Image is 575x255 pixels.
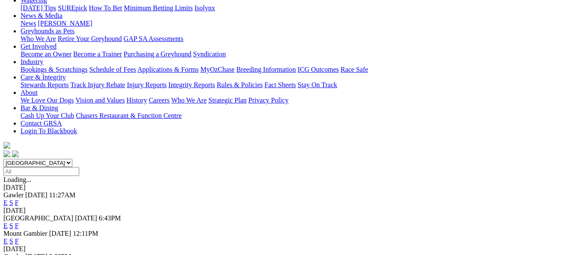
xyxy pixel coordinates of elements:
[21,120,62,127] a: Contact GRSA
[73,230,98,237] span: 12:11PM
[21,81,572,89] div: Care & Integrity
[340,66,368,73] a: Race Safe
[298,66,339,73] a: ICG Outcomes
[21,20,572,27] div: News & Media
[76,112,182,119] a: Chasers Restaurant & Function Centre
[99,214,121,222] span: 6:43PM
[21,50,572,58] div: Get Involved
[21,97,572,104] div: About
[209,97,247,104] a: Strategic Plan
[89,66,136,73] a: Schedule of Fees
[21,35,56,42] a: Who We Are
[127,81,167,88] a: Injury Reports
[21,81,69,88] a: Stewards Reports
[38,20,92,27] a: [PERSON_NAME]
[3,150,10,157] img: facebook.svg
[21,27,74,35] a: Greyhounds as Pets
[58,4,87,12] a: SUREpick
[21,66,87,73] a: Bookings & Scratchings
[3,222,8,229] a: E
[3,207,572,214] div: [DATE]
[70,81,125,88] a: Track Injury Rebate
[73,50,122,58] a: Become a Trainer
[21,97,74,104] a: We Love Our Dogs
[25,191,48,199] span: [DATE]
[21,127,77,135] a: Login To Blackbook
[3,230,48,237] span: Mount Gambier
[3,142,10,149] img: logo-grsa-white.png
[12,150,19,157] img: twitter.svg
[126,97,147,104] a: History
[21,58,43,65] a: Industry
[21,35,572,43] div: Greyhounds as Pets
[149,97,170,104] a: Careers
[124,50,191,58] a: Purchasing a Greyhound
[217,81,263,88] a: Rules & Policies
[265,81,296,88] a: Fact Sheets
[3,237,8,245] a: E
[21,104,58,111] a: Bar & Dining
[248,97,289,104] a: Privacy Policy
[75,214,97,222] span: [DATE]
[9,199,13,206] a: S
[58,35,122,42] a: Retire Your Greyhound
[21,4,56,12] a: [DATE] Tips
[89,4,122,12] a: How To Bet
[15,222,19,229] a: F
[21,12,63,19] a: News & Media
[21,43,57,50] a: Get Involved
[3,214,73,222] span: [GEOGRAPHIC_DATA]
[21,50,72,58] a: Become an Owner
[21,89,38,96] a: About
[200,66,235,73] a: MyOzChase
[3,245,572,253] div: [DATE]
[193,50,226,58] a: Syndication
[3,184,572,191] div: [DATE]
[3,191,24,199] span: Gawler
[124,35,184,42] a: GAP SA Assessments
[21,112,74,119] a: Cash Up Your Club
[49,191,76,199] span: 11:27AM
[236,66,296,73] a: Breeding Information
[3,167,79,176] input: Select date
[15,199,19,206] a: F
[194,4,215,12] a: Isolynx
[21,4,572,12] div: Wagering
[9,237,13,245] a: S
[3,176,31,183] span: Loading...
[49,230,72,237] span: [DATE]
[21,112,572,120] div: Bar & Dining
[21,20,36,27] a: News
[168,81,215,88] a: Integrity Reports
[171,97,207,104] a: Who We Are
[298,81,337,88] a: Stay On Track
[75,97,125,104] a: Vision and Values
[137,66,199,73] a: Applications & Forms
[3,199,8,206] a: E
[124,4,193,12] a: Minimum Betting Limits
[21,66,572,73] div: Industry
[15,237,19,245] a: F
[21,73,66,81] a: Care & Integrity
[9,222,13,229] a: S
